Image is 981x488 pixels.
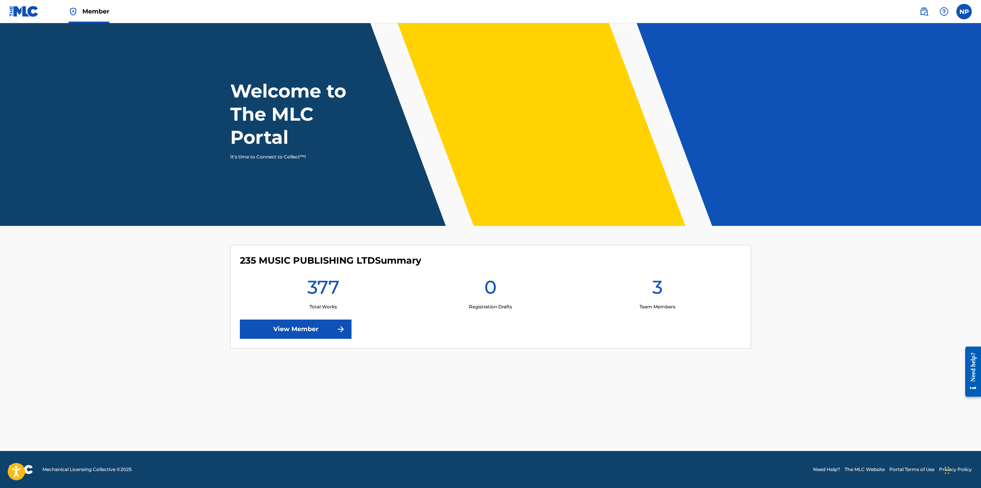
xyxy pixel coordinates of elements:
[310,303,337,310] p: Total Works
[82,7,109,16] span: Member
[484,276,497,303] h1: 0
[307,276,340,303] h1: 377
[652,276,663,303] h1: 3
[9,465,33,474] img: logo
[69,7,78,16] img: Top Rightsholder
[845,466,885,473] a: The MLC Website
[939,7,949,16] img: help
[813,466,840,473] a: Need Help?
[336,325,345,334] img: f7272a7cc735f4ea7f67.svg
[240,255,421,266] h4: 235 MUSIC PUBLISHING LTD
[240,320,352,339] a: View Member
[956,4,972,19] div: User Menu
[919,7,929,16] img: search
[942,451,981,488] iframe: Chat Widget
[936,4,952,19] div: Help
[945,459,949,482] div: Drag
[42,466,132,473] span: Mechanical Licensing Collective © 2025
[230,153,364,160] p: It's time to Connect to Collect™!
[889,466,934,473] a: Portal Terms of Use
[639,303,675,310] p: Team Members
[9,6,39,17] img: MLC Logo
[939,466,972,473] a: Privacy Policy
[959,340,981,402] iframe: Resource Center
[916,4,932,19] a: Public Search
[230,79,374,149] h1: Welcome to The MLC Portal
[469,303,512,310] p: Registration Drafts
